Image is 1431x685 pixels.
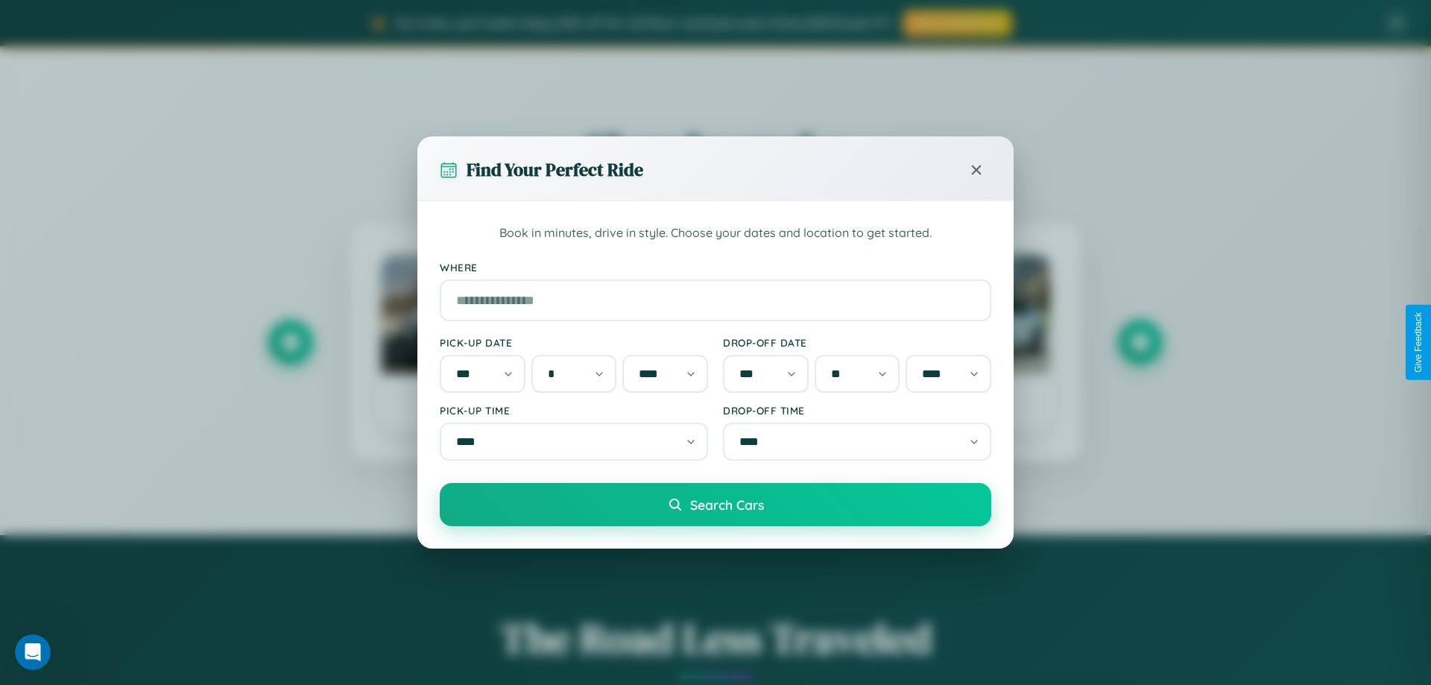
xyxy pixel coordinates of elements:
label: Where [440,261,991,274]
label: Drop-off Date [723,336,991,349]
h3: Find Your Perfect Ride [467,157,643,182]
label: Pick-up Date [440,336,708,349]
label: Drop-off Time [723,404,991,417]
p: Book in minutes, drive in style. Choose your dates and location to get started. [440,224,991,243]
button: Search Cars [440,483,991,526]
span: Search Cars [690,496,764,513]
label: Pick-up Time [440,404,708,417]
